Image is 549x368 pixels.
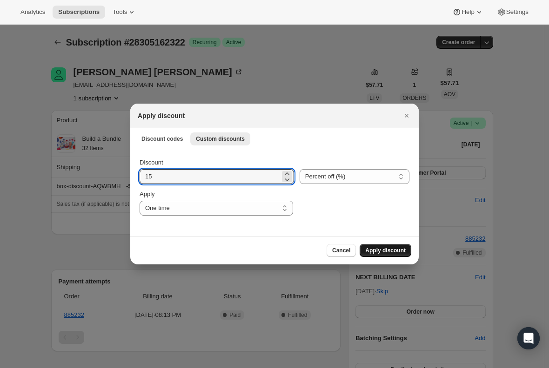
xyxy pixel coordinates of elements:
span: Discount [140,159,163,166]
button: Help [447,6,489,19]
span: Apply discount [365,247,406,254]
button: Tools [107,6,142,19]
h2: Apply discount [138,111,185,120]
button: Apply discount [360,244,411,257]
span: Analytics [20,8,45,16]
span: Help [462,8,474,16]
span: Cancel [332,247,350,254]
button: Settings [491,6,534,19]
button: Analytics [15,6,51,19]
div: Open Intercom Messenger [517,327,540,349]
span: Settings [506,8,529,16]
span: Custom discounts [196,135,245,143]
button: Subscriptions [53,6,105,19]
span: Discount codes [141,135,183,143]
span: Subscriptions [58,8,100,16]
button: Cancel [327,244,356,257]
button: Discount codes [136,132,188,145]
button: Close [400,109,413,122]
span: Apply [140,191,155,197]
div: Custom discounts [130,149,419,236]
span: Tools [113,8,127,16]
button: Custom discounts [190,132,250,145]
